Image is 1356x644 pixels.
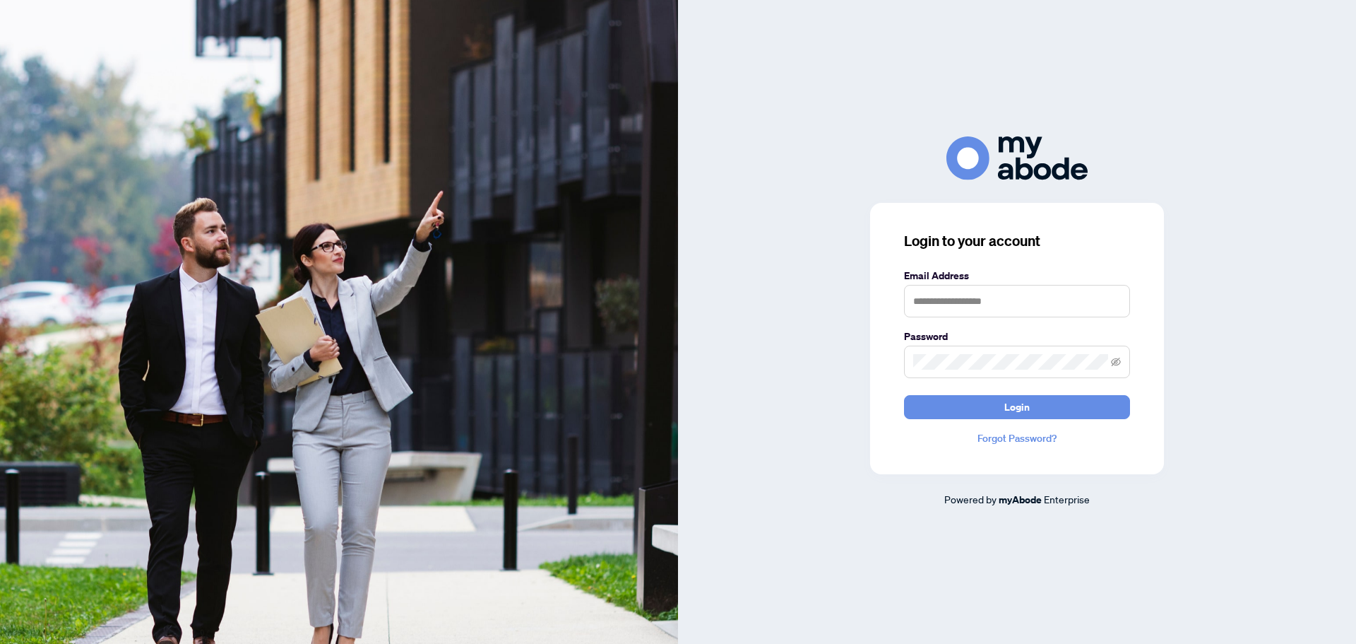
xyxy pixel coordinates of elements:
[1044,493,1090,505] span: Enterprise
[946,136,1088,180] img: ma-logo
[904,431,1130,446] a: Forgot Password?
[1004,396,1030,418] span: Login
[904,268,1130,283] label: Email Address
[944,493,997,505] span: Powered by
[904,231,1130,251] h3: Login to your account
[904,395,1130,419] button: Login
[999,492,1042,508] a: myAbode
[1111,357,1121,367] span: eye-invisible
[904,329,1130,344] label: Password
